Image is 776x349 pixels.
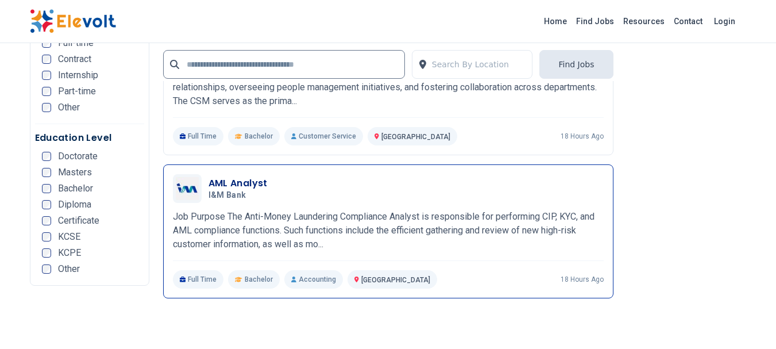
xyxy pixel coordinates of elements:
p: 18 hours ago [561,132,604,141]
span: KCSE [58,232,80,241]
span: Contract [58,55,91,64]
h3: AML Analyst [209,177,268,190]
input: Certificate [42,216,51,225]
input: Internship [42,71,51,80]
span: Certificate [58,216,99,225]
iframe: Chat Widget [719,294,776,349]
span: Diploma [58,200,91,209]
input: Part-time [42,87,51,96]
input: Contract [42,55,51,64]
a: Resources [619,12,669,30]
a: Find Jobs [572,12,619,30]
p: 18 hours ago [561,275,604,284]
p: Job Purpose The Anti-Money Laundering Compliance Analyst is responsible for performing CIP, KYC, ... [173,210,604,251]
input: Full-time [42,39,51,48]
span: KCPE [58,248,81,258]
span: Bachelor [245,132,273,141]
span: Bachelor [58,184,93,193]
a: Contact [669,12,707,30]
span: Other [58,264,80,274]
input: Other [42,103,51,112]
p: Full Time [173,127,224,145]
span: Internship [58,71,98,80]
span: Masters [58,168,92,177]
p: Full Time [173,270,224,289]
a: InfluxClient Success Manager (BPO)InfluxThe Client Success Manager (CSM) is a pivotal role within... [173,31,604,145]
span: I&M Bank [209,190,246,201]
a: Home [539,12,572,30]
span: Part-time [58,87,96,96]
input: Masters [42,168,51,177]
span: Doctorate [58,152,98,161]
a: Login [707,10,742,33]
span: [GEOGRAPHIC_DATA] [381,133,450,141]
p: Customer Service [284,127,363,145]
input: Doctorate [42,152,51,161]
input: KCPE [42,248,51,258]
p: Accounting [284,270,343,289]
img: I&M Bank [176,177,199,200]
span: [GEOGRAPHIC_DATA] [361,276,430,284]
input: Diploma [42,200,51,209]
h5: Education Level [35,131,144,145]
span: Bachelor [245,275,273,284]
a: I&M BankAML AnalystI&M BankJob Purpose The Anti-Money Laundering Compliance Analyst is responsibl... [173,174,604,289]
img: Elevolt [30,9,116,33]
span: Full-time [58,39,94,48]
input: Bachelor [42,184,51,193]
input: KCSE [42,232,51,241]
button: Find Jobs [539,50,613,79]
input: Other [42,264,51,274]
p: The Client Success Manager (CSM) is a pivotal role within our organization, responsible for manag... [173,67,604,108]
span: Other [58,103,80,112]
